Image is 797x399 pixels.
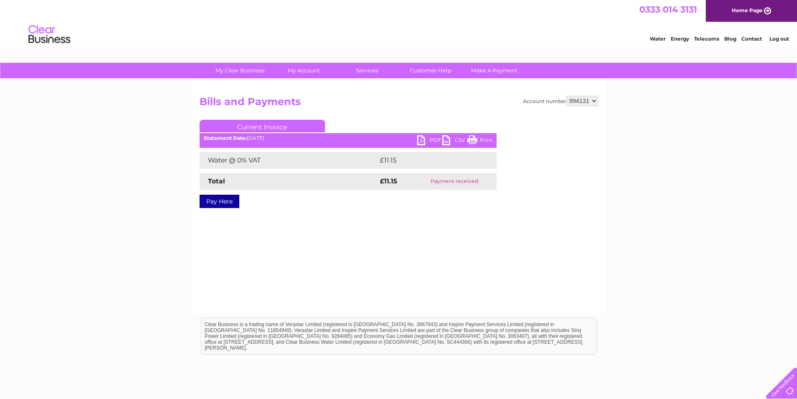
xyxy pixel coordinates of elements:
a: 0333 014 3131 [639,4,697,15]
a: Energy [671,36,689,42]
a: Blog [724,36,736,42]
div: [DATE] [200,135,497,141]
strong: Total [208,177,225,185]
a: Customer Help [396,63,465,78]
img: logo.png [28,22,71,47]
a: Make A Payment [460,63,529,78]
a: Water [650,36,666,42]
a: PDF [417,135,442,147]
a: Telecoms [694,36,719,42]
a: Services [333,63,402,78]
a: Contact [741,36,762,42]
a: Current Invoice [200,120,325,132]
div: Account number [523,96,598,106]
div: Clear Business is a trading name of Verastar Limited (registered in [GEOGRAPHIC_DATA] No. 3667643... [201,5,597,41]
b: Statement Date: [204,135,247,141]
td: £11.15 [378,152,477,169]
h2: Bills and Payments [200,96,598,112]
a: My Clear Business [205,63,274,78]
a: My Account [269,63,338,78]
a: Print [467,135,492,147]
td: Payment received [412,173,496,190]
a: Log out [769,36,789,42]
td: Water @ 0% VAT [200,152,378,169]
a: Pay Here [200,195,239,208]
a: CSV [442,135,467,147]
strong: £11.15 [380,177,397,185]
